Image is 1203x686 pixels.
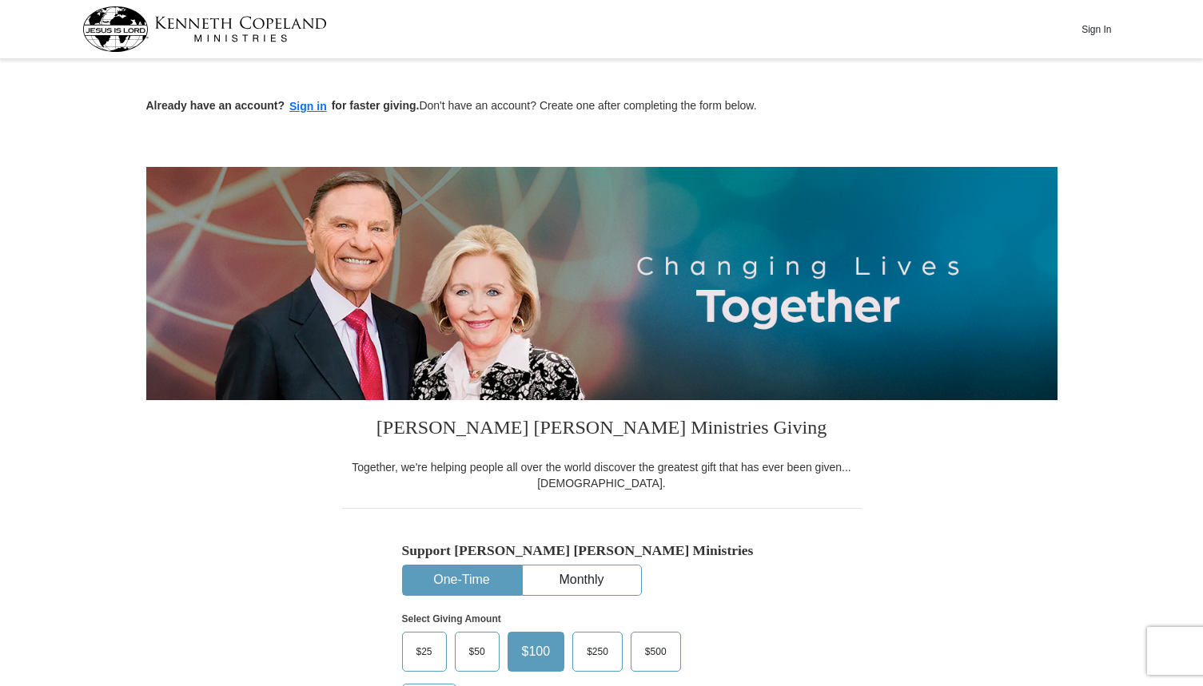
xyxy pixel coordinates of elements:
[408,640,440,664] span: $25
[285,97,332,116] button: Sign in
[342,400,862,459] h3: [PERSON_NAME] [PERSON_NAME] Ministries Giving
[523,565,641,595] button: Monthly
[637,640,675,664] span: $500
[514,640,559,664] span: $100
[403,565,521,595] button: One-Time
[342,459,862,491] div: Together, we're helping people all over the world discover the greatest gift that has ever been g...
[146,99,420,112] strong: Already have an account? for faster giving.
[461,640,493,664] span: $50
[579,640,616,664] span: $250
[82,6,327,52] img: kcm-header-logo.svg
[402,613,501,625] strong: Select Giving Amount
[1073,17,1121,42] button: Sign In
[402,542,802,559] h5: Support [PERSON_NAME] [PERSON_NAME] Ministries
[146,97,1058,116] p: Don't have an account? Create one after completing the form below.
